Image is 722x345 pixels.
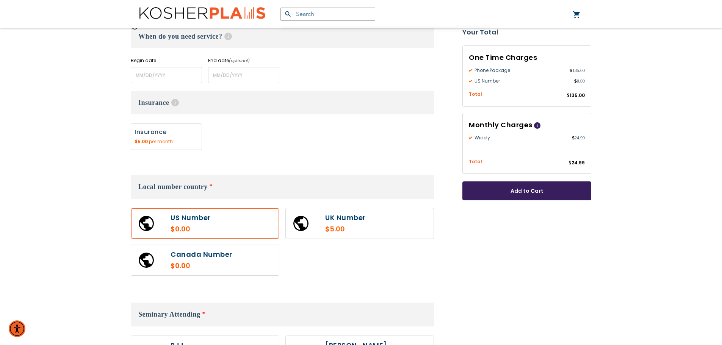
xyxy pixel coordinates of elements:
[229,58,250,64] i: (optional)
[280,8,375,21] input: Search
[139,7,265,21] img: Kosher Plans
[171,99,179,106] span: Help
[131,91,434,114] h3: Insurance
[572,159,585,166] span: 24.99
[570,67,572,74] span: $
[462,27,591,38] strong: Your Total
[138,311,200,318] span: Seminary Attending
[208,57,279,64] label: End date
[131,25,434,48] h3: When do you need service?
[462,181,591,200] button: Add to Cart
[569,160,572,167] span: $
[469,52,585,63] h3: One Time Charges
[131,57,202,64] label: Begin date
[572,134,585,141] span: 24.99
[208,67,279,83] input: MM/DD/YYYY
[487,187,566,195] span: Add to Cart
[138,183,208,190] span: Local number country
[469,91,482,98] span: Total
[469,67,570,74] span: Phone Package
[574,78,585,84] span: 0.00
[469,134,572,141] span: Widely
[572,134,575,141] span: $
[9,320,25,337] div: Accessibility Menu
[469,120,532,130] span: Monthly Charges
[570,67,585,74] span: 135.00
[131,67,202,83] input: MM/DD/YYYY
[224,33,232,40] span: Help
[567,92,570,99] span: $
[469,158,482,165] span: Total
[469,78,574,84] span: US Number
[534,122,540,129] span: Help
[574,78,577,84] span: $
[570,92,585,98] span: 135.00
